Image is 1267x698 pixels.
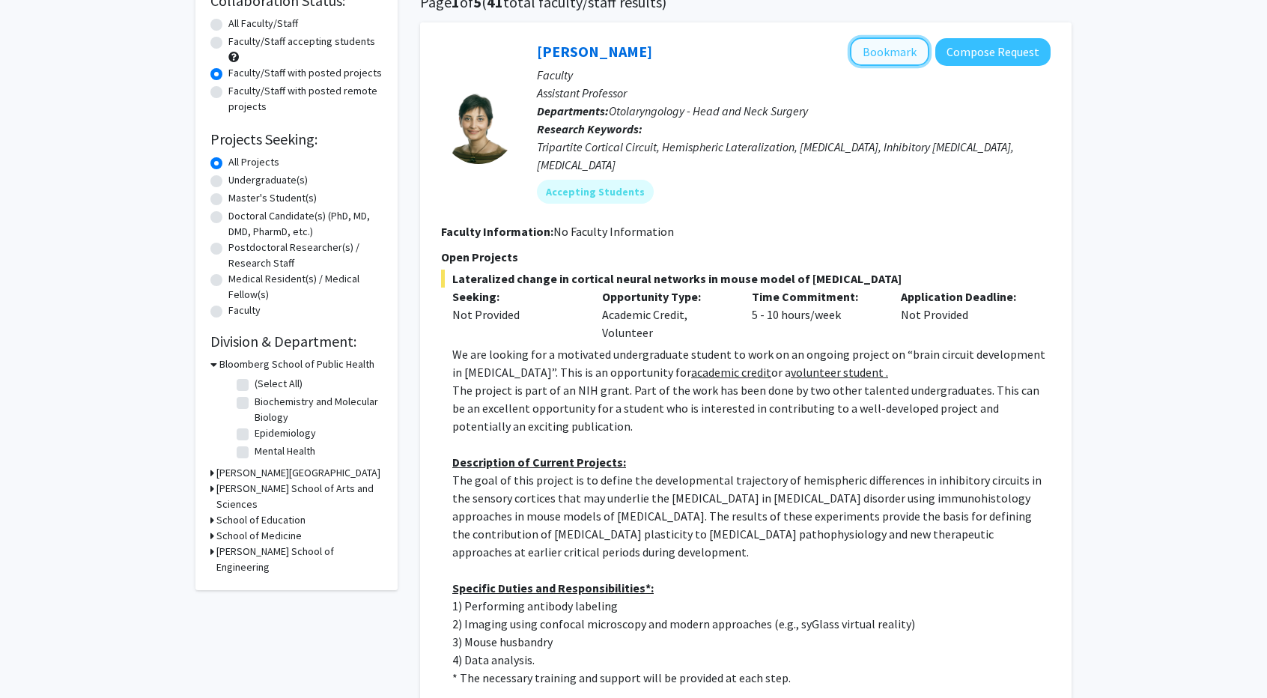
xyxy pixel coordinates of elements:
button: Add Tara Deemyad to Bookmarks [850,37,929,66]
div: Academic Credit, Volunteer [591,288,741,342]
h3: School of Education [216,512,306,528]
span: No Faculty Information [553,224,674,239]
h3: School of Medicine [216,528,302,544]
p: * The necessary training and support will be provided at each step. [452,669,1051,687]
label: Faculty/Staff with posted projects [228,65,382,81]
h3: Bloomberg School of Public Health [219,356,374,372]
h3: [PERSON_NAME][GEOGRAPHIC_DATA] [216,465,380,481]
label: Postdoctoral Researcher(s) / Research Staff [228,240,383,271]
p: 1) Performing antibody labeling [452,597,1051,615]
p: 3) Mouse husbandry [452,633,1051,651]
h3: [PERSON_NAME] School of Engineering [216,544,383,575]
label: All Faculty/Staff [228,16,298,31]
label: Master's Student(s) [228,190,317,206]
label: Faculty/Staff accepting students [228,34,375,49]
label: (Select All) [255,376,303,392]
u: volunteer student . [791,365,888,380]
p: Opportunity Type: [602,288,729,306]
span: Otolaryngology - Head and Neck Surgery [609,103,808,118]
label: Doctoral Candidate(s) (PhD, MD, DMD, PharmD, etc.) [228,208,383,240]
h2: Division & Department: [210,333,383,350]
label: Faculty/Staff with posted remote projects [228,83,383,115]
label: Epidemiology [255,425,316,441]
div: Not Provided [452,306,580,324]
mat-chip: Accepting Students [537,180,654,204]
p: The goal of this project is to define the developmental trajectory of hemispheric differences in ... [452,471,1051,561]
p: Application Deadline: [901,288,1028,306]
label: Mental Health [255,443,315,459]
u: Description of Current Projects: [452,455,626,470]
h3: [PERSON_NAME] School of Arts and Sciences [216,481,383,512]
p: The project is part of an NIH grant. Part of the work has been done by two other talented undergr... [452,381,1051,435]
label: All Projects [228,154,279,170]
p: 2) Imaging using confocal microscopy and modern approaches (e.g., syGlass virtual reality) [452,615,1051,633]
p: We are looking for a motivated undergraduate student to work on an ongoing project on “brain circ... [452,345,1051,381]
p: Open Projects [441,248,1051,266]
span: Lateralized change in cortical neural networks in mouse model of [MEDICAL_DATA] [441,270,1051,288]
b: Departments: [537,103,609,118]
div: Tripartite Cortical Circuit, Hemispheric Lateralization, [MEDICAL_DATA], Inhibitory [MEDICAL_DATA... [537,138,1051,174]
div: 5 - 10 hours/week [741,288,890,342]
label: Medical Resident(s) / Medical Fellow(s) [228,271,383,303]
p: Time Commitment: [752,288,879,306]
label: Biochemistry and Molecular Biology [255,394,379,425]
p: Assistant Professor [537,84,1051,102]
button: Compose Request to Tara Deemyad [935,38,1051,66]
p: Faculty [537,66,1051,84]
u: Specific Duties and Responsibilities*: [452,580,654,595]
b: Faculty Information: [441,224,553,239]
u: academic credit [691,365,771,380]
label: Undergraduate(s) [228,172,308,188]
p: 4) Data analysis. [452,651,1051,669]
a: [PERSON_NAME] [537,42,652,61]
p: Seeking: [452,288,580,306]
h2: Projects Seeking: [210,130,383,148]
div: Not Provided [890,288,1039,342]
b: Research Keywords: [537,121,642,136]
iframe: Chat [11,631,64,687]
label: Faculty [228,303,261,318]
